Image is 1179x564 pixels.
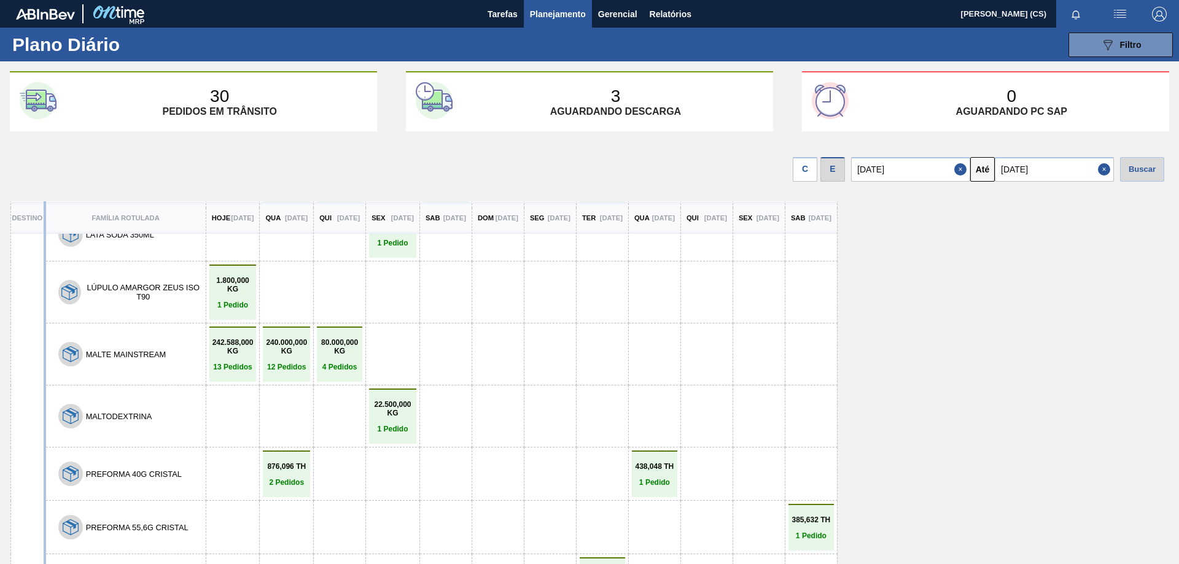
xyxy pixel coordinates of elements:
[704,214,727,222] p: [DATE]
[995,157,1114,182] input: dd/mm/yyyy
[212,214,230,222] p: Hoje
[20,82,56,119] img: first-card-icon
[820,157,845,182] div: E
[1098,157,1114,182] button: Close
[212,276,254,293] p: 1.800,000 KG
[63,519,79,535] img: 7hKVVNeldsGH5KwE07rPnOGsQy+SHCf9ftlnweef0E1el2YcIeEt5yaNqj+jPq4oMsVpG1vCxiwYEd4SvddTlxqBvEWZPhf52...
[372,214,385,222] p: Sex
[63,346,79,362] img: 7hKVVNeldsGH5KwE07rPnOGsQy+SHCf9ftlnweef0E1el2YcIeEt5yaNqj+jPq4oMsVpG1vCxiwYEd4SvddTlxqBvEWZPhf52...
[1120,40,1142,50] span: Filtro
[1152,7,1167,21] img: Logout
[372,400,413,433] a: 22.500,000 KG1 Pedido
[212,363,254,371] p: 13 Pedidos
[956,106,1067,117] p: Aguardando PC SAP
[266,363,307,371] p: 12 Pedidos
[970,157,995,182] button: Até
[63,466,79,482] img: 7hKVVNeldsGH5KwE07rPnOGsQy+SHCf9ftlnweef0E1el2YcIeEt5yaNqj+jPq4oMsVpG1vCxiwYEd4SvddTlxqBvEWZPhf52...
[266,462,307,487] a: 876,096 TH2 Pedidos
[86,469,182,479] button: PREFORMA 40G CRISTAL
[212,276,254,309] a: 1.800,000 KG1 Pedido
[792,516,831,524] p: 385,632 TH
[320,363,359,371] p: 4 Pedidos
[611,87,621,106] p: 3
[63,408,79,424] img: 7hKVVNeldsGH5KwE07rPnOGsQy+SHCf9ftlnweef0E1el2YcIeEt5yaNqj+jPq4oMsVpG1vCxiwYEd4SvddTlxqBvEWZPhf52...
[12,37,227,52] h1: Plano Diário
[793,154,817,182] div: Visão data de Coleta
[739,214,752,222] p: Sex
[212,338,254,371] a: 242.588,000 KG13 Pedidos
[652,214,675,222] p: [DATE]
[635,462,674,487] a: 438,048 TH1 Pedido
[266,338,307,371] a: 240.000,000 KG12 Pedidos
[372,400,413,417] p: 22.500,000 KG
[791,214,806,222] p: Sab
[530,214,545,222] p: Seg
[687,214,699,222] p: Qui
[10,201,45,234] th: Destino
[634,214,650,222] p: Qua
[212,301,254,309] p: 1 Pedido
[426,214,440,222] p: Sab
[650,7,691,21] span: Relatórios
[635,462,674,471] p: 438,048 TH
[1113,7,1127,21] img: userActions
[86,350,166,359] button: MALTE MAINSTREAM
[320,338,359,371] a: 80.000,000 KG4 Pedidos
[285,214,308,222] p: [DATE]
[265,214,281,222] p: Qua
[416,82,453,119] img: second-card-icon
[84,283,203,301] button: LÚPULO AMARGOR ZEUS ISO T90
[162,106,276,117] p: Pedidos em trânsito
[320,338,359,355] p: 80.000,000 KG
[478,214,494,222] p: Dom
[443,214,466,222] p: [DATE]
[548,214,570,222] p: [DATE]
[266,338,307,355] p: 240.000,000 KG
[1120,157,1164,182] div: Buscar
[496,214,518,222] p: [DATE]
[210,87,229,106] p: 30
[63,226,79,242] img: 7hKVVNeldsGH5KwE07rPnOGsQy+SHCf9ftlnweef0E1el2YcIeEt5yaNqj+jPq4oMsVpG1vCxiwYEd4SvddTlxqBvEWZPhf52...
[582,214,596,222] p: Ter
[820,154,845,182] div: Visão Data de Entrega
[793,157,817,182] div: C
[372,223,413,247] a: 204,225 TH1 Pedido
[372,425,413,433] p: 1 Pedido
[391,214,414,222] p: [DATE]
[16,9,75,20] img: TNhmsLtSVTkK8tSr43FrP2fwEKptu5GPRR3wAAAABJRU5ErkJggg==
[86,412,152,421] button: MALTODEXTRINA
[635,478,674,487] p: 1 Pedido
[851,157,970,182] input: dd/mm/yyyy
[792,516,831,540] a: 385,632 TH1 Pedido
[812,82,849,119] img: third-card-icon
[319,214,332,222] p: Qui
[61,284,77,300] img: 7hKVVNeldsGH5KwE07rPnOGsQy+SHCf9ftlnweef0E1el2YcIeEt5yaNqj+jPq4oMsVpG1vCxiwYEd4SvddTlxqBvEWZPhf52...
[1006,87,1016,106] p: 0
[212,338,254,355] p: 242.588,000 KG
[1056,6,1095,23] button: Notificações
[86,230,154,239] button: LATA SODA 350ML
[792,531,831,540] p: 1 Pedido
[266,478,307,487] p: 2 Pedidos
[954,157,970,182] button: Close
[86,523,189,532] button: PREFORMA 55,6G CRISTAL
[809,214,831,222] p: [DATE]
[488,7,518,21] span: Tarefas
[231,214,254,222] p: [DATE]
[600,214,623,222] p: [DATE]
[372,239,413,247] p: 1 Pedido
[757,214,779,222] p: [DATE]
[530,7,586,21] span: Planejamento
[598,7,637,21] span: Gerencial
[45,201,206,234] th: Família Rotulada
[1068,33,1173,57] button: Filtro
[266,462,307,471] p: 876,096 TH
[337,214,360,222] p: [DATE]
[550,106,681,117] p: Aguardando descarga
